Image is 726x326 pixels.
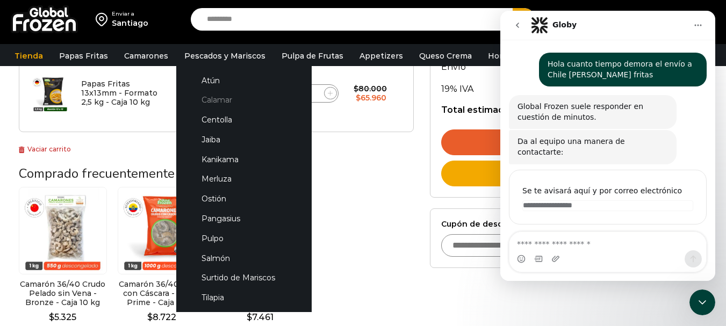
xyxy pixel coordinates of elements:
a: Papas Fritas 13x13mm - Formato 2,5 kg - Caja 10 kg [81,79,157,107]
td: × 10kg [170,66,219,121]
a: Vaciar carrito [19,145,71,153]
div: Enviar a [112,10,148,18]
bdi: 7.461 [247,312,274,322]
a: Iniciar sesión [590,9,656,30]
a: Tilapia [187,288,301,308]
img: address-field-icon.svg [96,10,112,28]
a: Jaiba [187,129,301,149]
a: Pangasius [187,209,301,229]
span: Comprado frecuentemente con [19,165,198,182]
h2: Camarón 36/40 Crudo Pelado sin Vena - Bronze - Caja 10 kg [19,280,107,307]
label: Cupón de descuento [441,220,696,229]
a: Continuar comprando [441,161,696,186]
a: Hortalizas [483,46,533,66]
a: Ir a pagar [441,129,696,155]
bdi: 65.960 [356,93,386,103]
a: Papas Fritas [54,46,113,66]
iframe: Intercom live chat [689,289,715,315]
a: Centolla [187,110,301,130]
a: Ostión [187,189,301,209]
span: $ [356,93,361,103]
a: Calamar [187,90,301,110]
a: Pulpo [187,228,301,248]
a: 4 Carrito [667,7,715,32]
span: $ [49,312,54,322]
a: Camarones [119,46,174,66]
span: $ [354,84,358,93]
bdi: 8.722 [147,312,176,322]
iframe: Intercom live chat [500,11,715,281]
a: Surtido de Mariscos [187,268,301,288]
a: Pulpa de Frutas [276,46,349,66]
a: Merluza [187,169,301,189]
a: Kanikama [187,149,301,169]
a: Atún [187,70,301,90]
span: $ [247,312,252,322]
span: $ [147,312,153,322]
a: Salmón [187,248,301,268]
a: Pescados y Mariscos [179,46,271,66]
a: Tienda [9,46,48,66]
h2: Camarón 36/40 Crudo con Cáscara - Super Prime - Caja 10 kg [118,280,206,307]
th: Total estimado con descuentos [441,97,637,117]
div: Santiago [112,18,148,28]
th: 19% IVA [441,75,637,97]
bdi: 80.000 [354,84,387,93]
a: Appetizers [354,46,408,66]
a: Queso Crema [414,46,477,66]
bdi: 5.325 [49,312,76,322]
button: Search button [513,8,535,31]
